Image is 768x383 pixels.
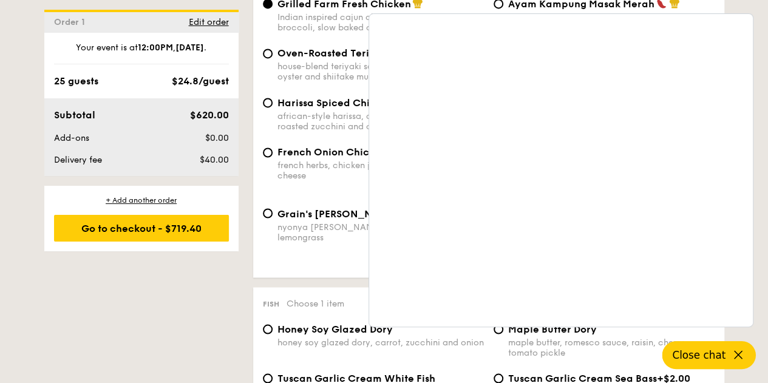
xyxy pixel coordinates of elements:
[277,208,440,219] span: Grain's [PERSON_NAME] Chicken
[205,133,228,143] span: $0.00
[494,324,503,334] input: Maple Butter Dorymaple butter, romesco sauce, raisin, cherry tomato pickle
[263,147,273,157] input: French Onion Chicken Stew+$1.00french herbs, chicken jus, torched parmesan cheese
[662,341,756,369] button: Close chat
[189,109,228,121] span: $620.00
[54,195,229,205] div: + Add another order
[287,298,344,308] span: Choose 1 item
[277,97,393,109] span: Harissa Spiced Chicken
[508,12,715,33] div: 24 hour marinated boneless chicken, lemongrass and lime leaf scented sambal ketchup sauce
[199,155,228,165] span: $40.00
[277,111,484,132] div: african-style harissa, ancho chilli pepper, oven-roasted zucchini and carrot
[277,337,484,347] div: honey soy glazed dory, carrot, zucchini and onion
[54,215,229,242] div: Go to checkout - $719.40
[277,47,433,59] span: Oven-Roasted Teriyaki Chicken
[263,324,273,334] input: Honey Soy Glazed Doryhoney soy glazed dory, carrot, zucchini and onion
[277,61,484,82] div: house-blend teriyaki sauce, baby bok choy, king oyster and shiitake mushrooms
[54,133,89,143] span: Add-ons
[138,42,173,53] strong: 12:00PM
[277,222,484,242] div: nyonya [PERSON_NAME], masala powder, lemongrass
[54,42,229,64] div: Your event is at , .
[672,349,726,361] span: Close chat
[494,373,503,383] input: Tuscan Garlic Cream Sea Bass+$2.00traditional garlic cream sauce, baked sea bass, roasted tomato
[172,74,229,89] div: $24.8/guest
[277,160,484,181] div: french herbs, chicken jus, torched parmesan cheese
[263,98,273,107] input: Harissa Spiced Chickenafrican-style harissa, ancho chilli pepper, oven-roasted zucchini and carrot
[189,17,229,27] span: Edit order
[263,49,273,58] input: Oven-Roasted Teriyaki Chickenhouse-blend teriyaki sauce, baby bok choy, king oyster and shiitake ...
[263,299,279,308] span: Fish
[277,146,412,158] span: French Onion Chicken Stew
[263,208,273,218] input: Grain's [PERSON_NAME] Chickennyonya [PERSON_NAME], masala powder, lemongrass
[508,323,597,334] span: Maple Butter Dory
[54,17,90,27] span: Order 1
[54,74,98,89] div: 25 guests
[508,337,715,358] div: maple butter, romesco sauce, raisin, cherry tomato pickle
[263,373,273,383] input: Tuscan Garlic Cream White Fishtraditional garlic cream sauce, baked white fish, roasted tomatoes
[277,12,484,33] div: Indian inspired cajun chicken thigh, charred broccoli, slow baked cherry tomato
[277,323,393,334] span: Honey Soy Glazed Dory
[54,155,102,165] span: Delivery fee
[175,42,204,53] strong: [DATE]
[54,109,95,121] span: Subtotal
